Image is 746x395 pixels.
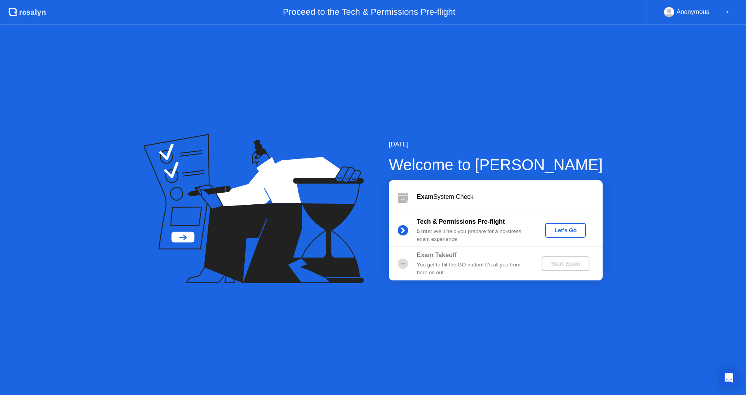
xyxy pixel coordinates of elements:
div: System Check [417,192,603,202]
div: Start Exam [545,261,586,267]
b: Tech & Permissions Pre-flight [417,218,505,225]
button: Start Exam [542,256,589,271]
div: Welcome to [PERSON_NAME] [389,153,603,176]
div: [DATE] [389,140,603,149]
div: ▼ [725,7,729,17]
div: Open Intercom Messenger [720,369,738,387]
div: You get to hit the GO button! It’s all you from here on out [417,261,529,277]
b: Exam [417,193,434,200]
button: Let's Go [545,223,586,238]
div: Anonymous [676,7,709,17]
div: : We’ll help you prepare for a no-stress exam experience [417,228,529,244]
b: Exam Takeoff [417,252,457,258]
b: 5 min [417,228,431,234]
div: Let's Go [548,227,583,233]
